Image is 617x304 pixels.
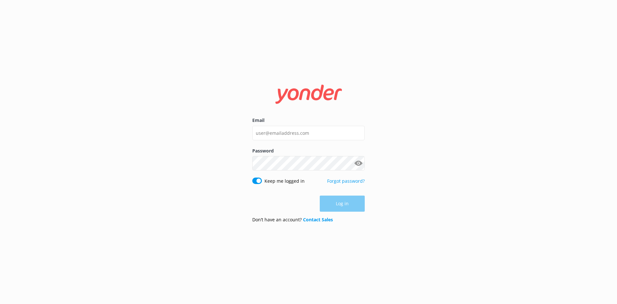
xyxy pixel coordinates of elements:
[352,157,365,170] button: Show password
[252,147,365,154] label: Password
[252,117,365,124] label: Email
[264,178,305,185] label: Keep me logged in
[303,216,333,223] a: Contact Sales
[252,216,333,223] p: Don’t have an account?
[327,178,365,184] a: Forgot password?
[252,126,365,140] input: user@emailaddress.com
